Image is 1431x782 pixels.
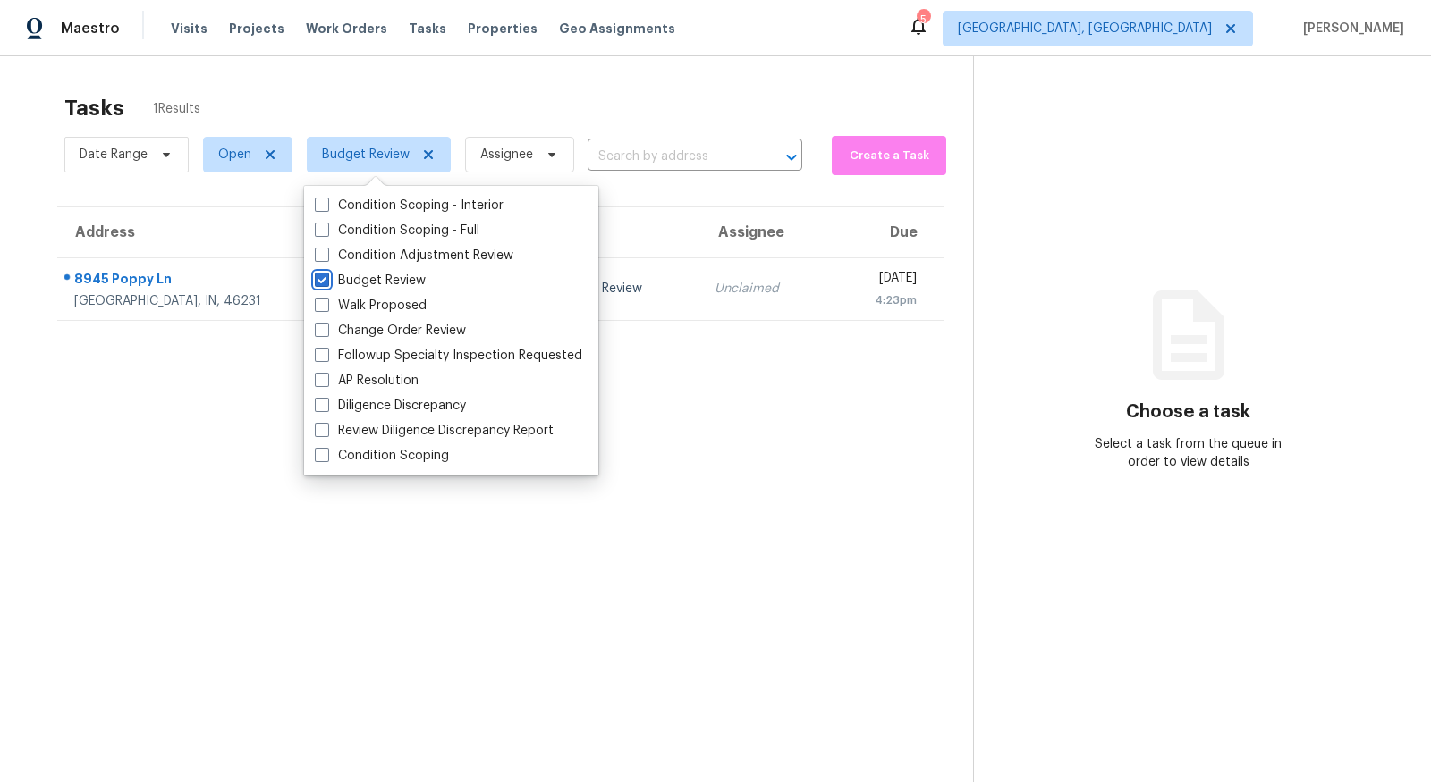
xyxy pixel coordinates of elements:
[218,146,251,164] span: Open
[315,247,513,265] label: Condition Adjustment Review
[540,207,700,257] th: Type
[315,297,427,315] label: Walk Proposed
[843,269,917,291] div: [DATE]
[832,136,946,175] button: Create a Task
[171,20,207,38] span: Visits
[715,280,814,298] div: Unclaimed
[779,145,804,170] button: Open
[588,143,752,171] input: Search by address
[61,20,120,38] span: Maestro
[64,99,124,117] h2: Tasks
[57,207,358,257] th: Address
[315,322,466,340] label: Change Order Review
[315,272,426,290] label: Budget Review
[409,22,446,35] span: Tasks
[315,347,582,365] label: Followup Specialty Inspection Requested
[315,197,504,214] label: Condition Scoping - Interior
[828,207,944,257] th: Due
[315,372,419,390] label: AP Resolution
[700,207,828,257] th: Assignee
[917,11,929,29] div: 5
[1126,403,1250,421] h3: Choose a task
[841,146,937,166] span: Create a Task
[843,291,917,309] div: 4:23pm
[315,422,554,440] label: Review Diligence Discrepancy Report
[315,222,479,240] label: Condition Scoping - Full
[559,20,675,38] span: Geo Assignments
[555,280,686,298] div: Budget Review
[74,292,343,310] div: [GEOGRAPHIC_DATA], IN, 46231
[315,397,466,415] label: Diligence Discrepancy
[322,146,410,164] span: Budget Review
[153,100,200,118] span: 1 Results
[315,447,449,465] label: Condition Scoping
[306,20,387,38] span: Work Orders
[958,20,1212,38] span: [GEOGRAPHIC_DATA], [GEOGRAPHIC_DATA]
[480,146,533,164] span: Assignee
[1081,435,1296,471] div: Select a task from the queue in order to view details
[80,146,148,164] span: Date Range
[229,20,284,38] span: Projects
[1296,20,1404,38] span: [PERSON_NAME]
[74,270,343,292] div: 8945 Poppy Ln
[468,20,538,38] span: Properties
